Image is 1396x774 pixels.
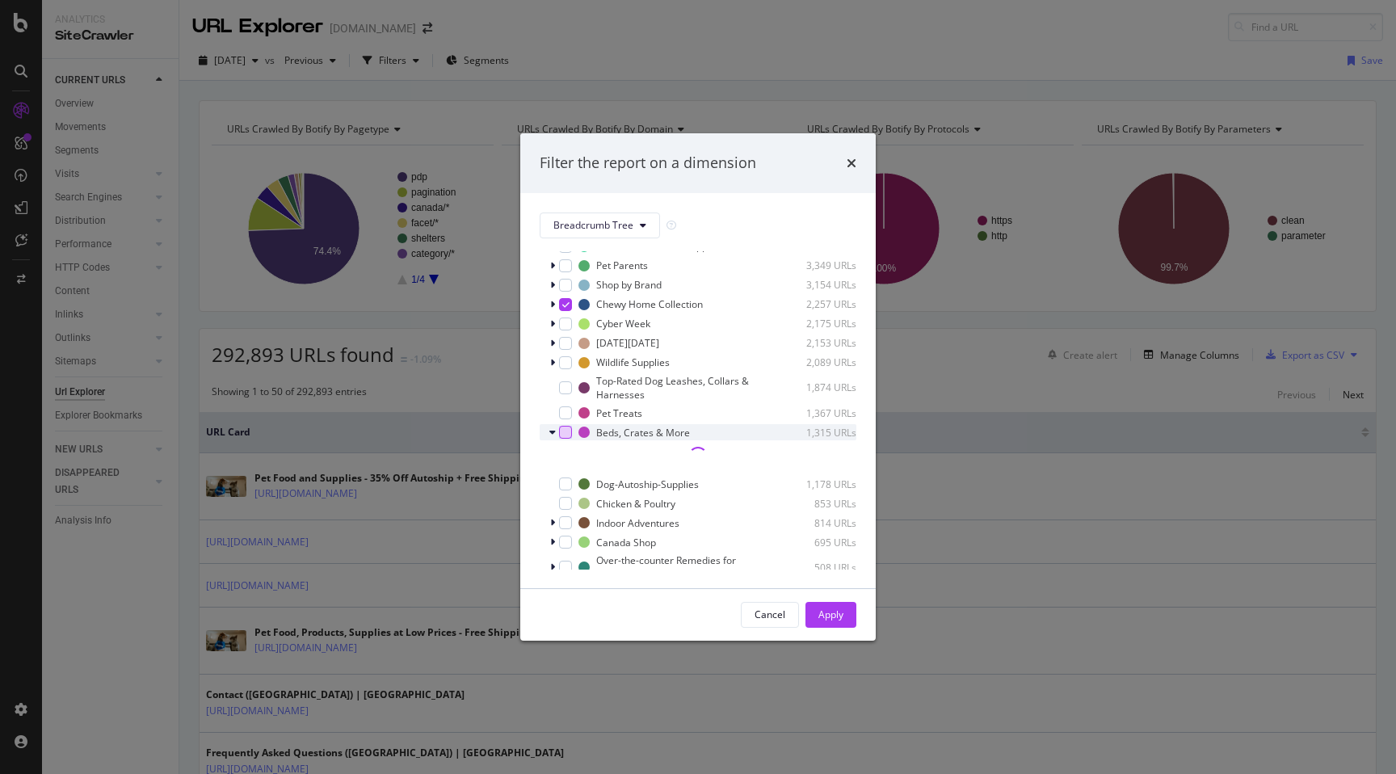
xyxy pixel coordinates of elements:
div: Pet Parents [596,259,648,272]
button: Cancel [741,602,799,628]
div: Indoor Adventures [596,516,679,530]
div: Pet Treats [596,406,642,420]
div: 508 URLs [778,561,856,574]
div: Chicken & Poultry [596,497,675,511]
div: 3,154 URLs [777,278,856,292]
div: Filter the report on a dimension [540,153,756,174]
div: modal [520,133,876,641]
button: Breadcrumb Tree [540,212,660,238]
div: Chewy Home Collection [596,297,703,311]
div: Wildlife Supplies [596,355,670,369]
div: Cancel [755,608,785,621]
div: 1,315 URLs [777,426,856,440]
div: Canada Shop [596,536,656,549]
div: 853 URLs [777,497,856,511]
div: Over-the-counter Remedies for Pets [596,553,755,581]
div: Shop by Brand [596,278,662,292]
div: 3,349 URLs [777,259,856,272]
div: Top-Rated Dog Leashes, Collars & Harnesses [596,374,767,402]
div: 2,175 URLs [777,317,856,330]
div: [DATE][DATE] [596,336,659,350]
div: Beds, Crates & More [596,426,690,440]
div: 2,089 URLs [777,355,856,369]
div: times [847,153,856,174]
div: 1,367 URLs [777,406,856,420]
div: 814 URLs [777,516,856,530]
div: 2,257 URLs [777,297,856,311]
div: 695 URLs [777,536,856,549]
div: Apply [818,608,843,621]
div: 1,874 URLs [790,381,856,394]
div: 2,153 URLs [777,336,856,350]
div: Dog-Autoship-Supplies [596,477,699,491]
button: Apply [805,602,856,628]
div: Cyber Week [596,317,650,330]
div: 1,178 URLs [777,477,856,491]
span: Breadcrumb Tree [553,218,633,232]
